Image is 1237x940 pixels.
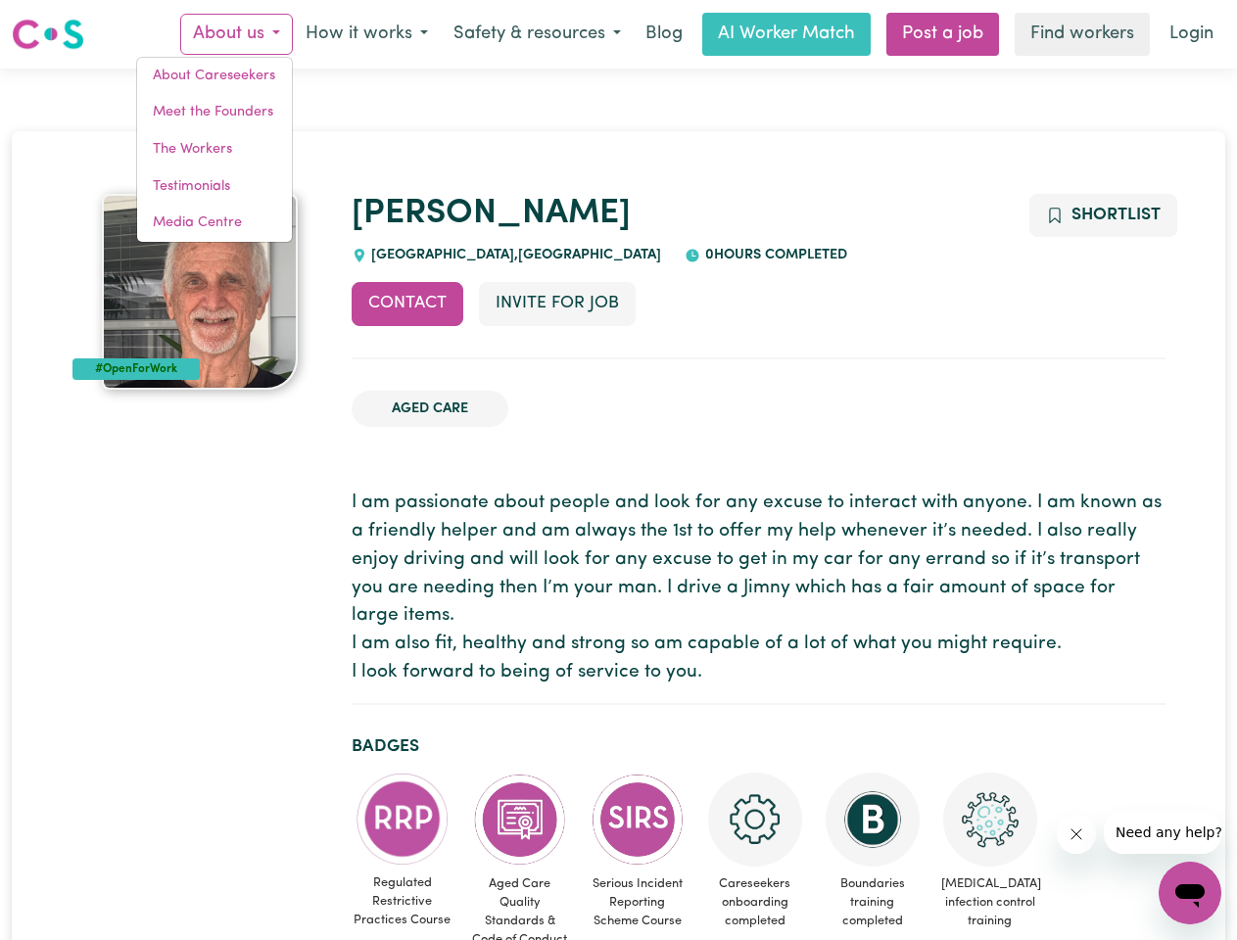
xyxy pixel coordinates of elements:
[72,358,201,380] div: #OpenForWork
[826,773,920,867] img: CS Academy: Boundaries in care and support work course completed
[136,57,293,243] div: About us
[1015,13,1150,56] a: Find workers
[72,194,328,390] a: Kenneth's profile picture'#OpenForWork
[137,131,292,168] a: The Workers
[1159,862,1221,924] iframe: Button to launch messaging window
[137,205,292,242] a: Media Centre
[12,17,84,52] img: Careseekers logo
[822,867,924,939] span: Boundaries training completed
[479,282,636,325] button: Invite for Job
[886,13,999,56] a: Post a job
[102,194,298,390] img: Kenneth
[352,866,453,938] span: Regulated Restrictive Practices Course
[137,94,292,131] a: Meet the Founders
[352,736,1166,757] h2: Badges
[1158,13,1225,56] a: Login
[708,773,802,867] img: CS Academy: Careseekers Onboarding course completed
[12,12,84,57] a: Careseekers logo
[702,13,871,56] a: AI Worker Match
[180,14,293,55] button: About us
[634,13,694,56] a: Blog
[587,867,689,939] span: Serious Incident Reporting Scheme Course
[1104,811,1221,854] iframe: Message from company
[441,14,634,55] button: Safety & resources
[12,14,119,29] span: Need any help?
[1057,815,1096,854] iframe: Close message
[1071,207,1161,223] span: Shortlist
[939,867,1041,939] span: [MEDICAL_DATA] infection control training
[473,773,567,867] img: CS Academy: Aged Care Quality Standards & Code of Conduct course completed
[352,197,631,231] a: [PERSON_NAME]
[137,168,292,206] a: Testimonials
[367,248,662,262] span: [GEOGRAPHIC_DATA] , [GEOGRAPHIC_DATA]
[356,773,450,866] img: CS Academy: Regulated Restrictive Practices course completed
[1029,194,1177,237] button: Add to shortlist
[352,282,463,325] button: Contact
[352,391,508,428] li: Aged Care
[591,773,685,867] img: CS Academy: Serious Incident Reporting Scheme course completed
[700,248,847,262] span: 0 hours completed
[137,58,292,95] a: About Careseekers
[943,773,1037,867] img: CS Academy: COVID-19 Infection Control Training course completed
[352,490,1166,687] p: I am passionate about people and look for any excuse to interact with anyone. I am known as a fri...
[704,867,806,939] span: Careseekers onboarding completed
[293,14,441,55] button: How it works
